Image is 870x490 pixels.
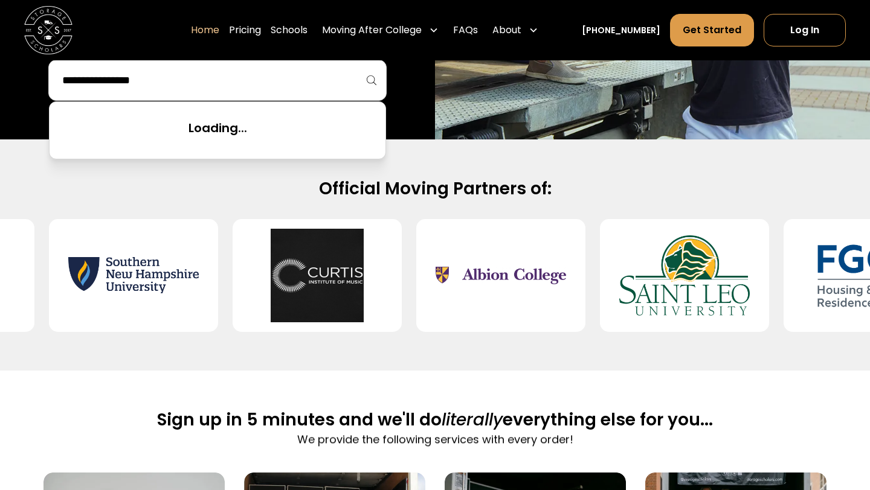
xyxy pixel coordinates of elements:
[68,229,199,322] img: Southern New Hampshire University
[271,13,308,47] a: Schools
[453,13,478,47] a: FAQs
[619,229,750,322] img: Saint Leo University
[252,229,382,322] img: Curtis Institute of Music
[322,23,422,37] div: Moving After College
[157,409,713,431] h2: Sign up in 5 minutes and we'll do everything else for you...
[582,24,660,37] a: [PHONE_NUMBER]
[191,13,219,47] a: Home
[229,13,261,47] a: Pricing
[317,13,443,47] div: Moving After College
[492,23,521,37] div: About
[488,13,543,47] div: About
[436,229,566,322] img: Albion College
[24,6,72,54] img: Storage Scholars main logo
[48,178,822,200] h2: Official Moving Partners of:
[670,14,754,46] a: Get Started
[442,408,503,431] span: literally
[764,14,846,46] a: Log In
[157,431,713,447] p: We provide the following services with every order!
